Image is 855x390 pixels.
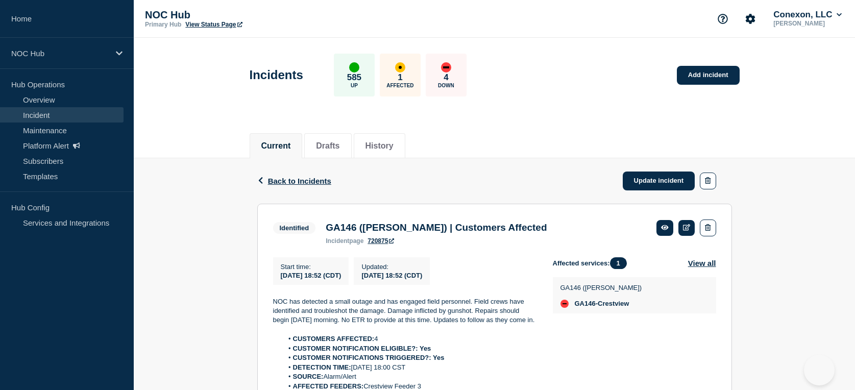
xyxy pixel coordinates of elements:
strong: CUSTOMERS AFFECTED: [293,335,375,343]
a: Add incident [677,66,740,85]
span: Back to Incidents [268,177,331,185]
span: GA146-Crestview [575,300,629,308]
li: [DATE] 18:00 CST [283,363,536,372]
span: Affected services: [553,257,632,269]
p: Start time : [281,263,341,271]
h3: GA146 ([PERSON_NAME]) | Customers Affected [326,222,547,233]
div: down [441,62,451,72]
button: Account settings [740,8,761,30]
button: Conexon, LLC [771,10,844,20]
strong: CUSTOMER NOTIFICATIONS TRIGGERED?: Yes [293,354,445,361]
div: affected [395,62,405,72]
span: Identified [273,222,316,234]
p: GA146 ([PERSON_NAME]) [560,284,642,291]
strong: SOURCE: [293,373,324,380]
button: View all [688,257,716,269]
p: 1 [398,72,402,83]
a: 720875 [368,237,394,245]
p: [PERSON_NAME] [771,20,844,27]
button: Drafts [316,141,339,151]
button: Support [712,8,734,30]
a: View Status Page [185,21,242,28]
div: down [560,300,569,308]
span: [DATE] 18:52 (CDT) [281,272,341,279]
button: Back to Incidents [257,177,331,185]
span: incident [326,237,349,245]
p: Affected [386,83,413,88]
button: History [365,141,394,151]
p: NOC has detected a small outage and has engaged field personnel. Field crews have identified and ... [273,297,536,325]
p: 585 [347,72,361,83]
li: 4 [283,334,536,344]
div: [DATE] 18:52 (CDT) [361,271,422,279]
span: 1 [610,257,627,269]
p: Down [438,83,454,88]
li: Alarm/Alert [283,372,536,381]
button: Current [261,141,291,151]
p: NOC Hub [145,9,349,21]
p: page [326,237,363,245]
a: Update incident [623,172,695,190]
iframe: Help Scout Beacon - Open [804,355,835,385]
h1: Incidents [250,68,303,82]
strong: DETECTION TIME: [293,363,351,371]
p: Updated : [361,263,422,271]
strong: AFFECTED FEEDERS: [293,382,364,390]
p: 4 [444,72,448,83]
div: up [349,62,359,72]
p: NOC Hub [11,49,109,58]
strong: CUSTOMER NOTIFICATION ELIGIBLE?: Yes [293,345,431,352]
p: Up [351,83,358,88]
p: Primary Hub [145,21,181,28]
